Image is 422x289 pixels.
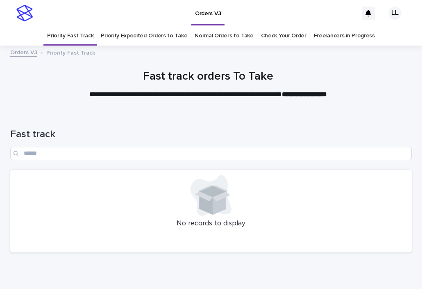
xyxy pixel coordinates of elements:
[388,7,402,20] div: LL
[314,26,375,46] a: Freelancers in Progress
[261,26,306,46] a: Check Your Order
[15,219,407,228] p: No records to display
[8,70,408,84] h1: Fast track orders To Take
[10,128,412,140] h1: Fast track
[195,26,254,46] a: Normal Orders to Take
[46,48,95,57] p: Priority Fast Track
[10,47,37,57] a: Orders V3
[16,5,33,21] img: stacker-logo-s-only.png
[101,26,187,46] a: Priority Expedited Orders to Take
[47,26,93,46] a: Priority Fast Track
[10,147,412,160] input: Search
